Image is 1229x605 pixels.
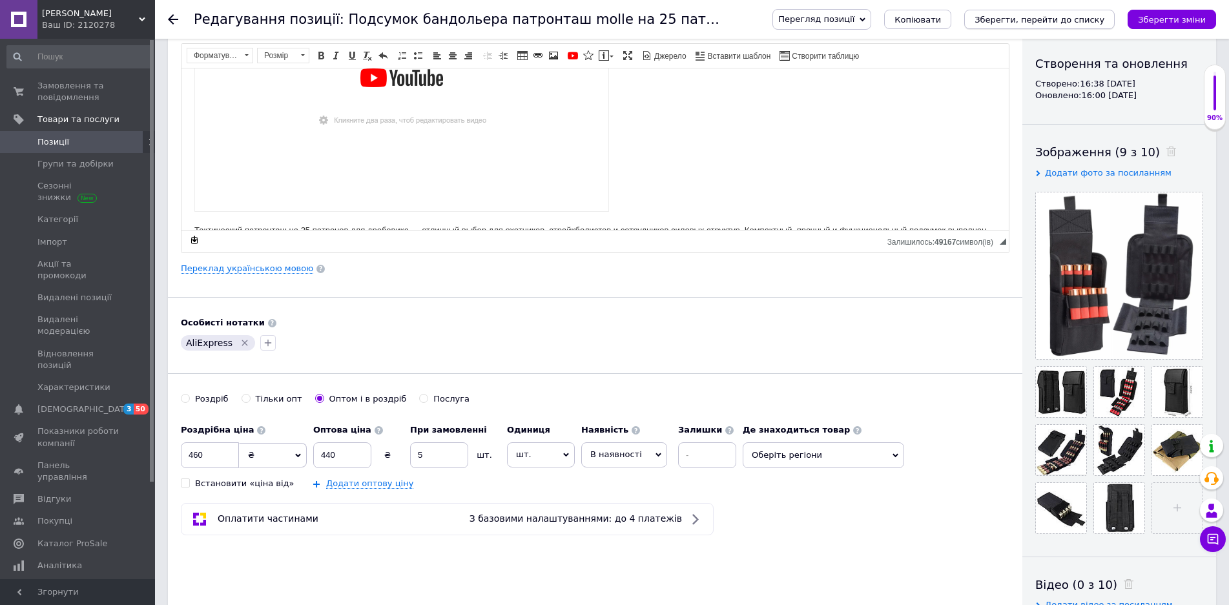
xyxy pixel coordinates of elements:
[187,233,201,247] a: Зробити резервну копію зараз
[6,45,152,68] input: Пошук
[1035,144,1203,160] div: Зображення (9 з 10)
[743,425,850,435] b: Де знаходиться товар
[181,318,265,327] b: Особисті нотатки
[37,404,133,415] span: [DEMOGRAPHIC_DATA]
[371,449,404,461] div: ₴
[433,393,470,405] div: Послуга
[187,48,240,63] span: Форматування
[37,426,119,449] span: Показники роботи компанії
[37,136,69,148] span: Позиції
[694,48,773,63] a: Вставити шаблон
[590,449,642,459] span: В наявності
[37,348,119,371] span: Відновлення позицій
[314,48,328,63] a: Жирний (Ctrl+B)
[743,442,904,468] span: Оберіть регіони
[887,234,1000,247] div: Кiлькiсть символiв
[1128,10,1216,29] button: Зберегти зміни
[37,258,119,282] span: Акції та промокоди
[181,68,1009,230] iframe: Редактор, 2216916A-F6FC-4F61-845F-19D6605BD62C
[515,48,530,63] a: Таблиця
[13,156,814,183] p: Тактический патронташ на 25 патронов для дробовика — отличный выбор для охотников, страйкболистов...
[1138,15,1206,25] i: Зберегти зміни
[975,15,1104,25] i: Зберегти, перейти до списку
[411,48,425,63] a: Вставити/видалити маркований список
[134,404,149,415] span: 50
[1045,168,1172,178] span: Додати фото за посиланням
[194,12,938,27] h1: Редагування позиції: Подсумок бандольера патронташ molle на 25 патронов 12 16 и 20 калибров black
[37,493,71,505] span: Відгуки
[37,214,78,225] span: Категорії
[376,48,390,63] a: Повернути (Ctrl+Z)
[1035,78,1203,90] div: Створено: 16:38 [DATE]
[1000,238,1006,245] span: Потягніть для зміни розмірів
[1035,56,1203,72] div: Створення та оновлення
[507,442,575,467] span: шт.
[597,48,615,63] a: Вставити повідомлення
[329,48,344,63] a: Курсив (Ctrl+I)
[256,393,302,405] div: Тільки опт
[678,425,722,435] b: Залишки
[581,48,595,63] a: Вставити іконку
[790,51,859,62] span: Створити таблицю
[181,263,313,274] a: Переклад українською мовою
[240,338,250,348] svg: Видалити мітку
[678,442,736,468] input: -
[181,442,239,468] input: 0
[313,442,371,468] input: 0
[546,48,561,63] a: Зображення
[1204,114,1225,123] div: 90%
[195,393,229,405] div: Роздріб
[181,425,254,435] b: Роздрібна ціна
[187,48,253,63] a: Форматування
[42,19,155,31] div: Ваш ID: 2120278
[195,478,294,489] div: Встановити «ціна від»
[168,14,178,25] div: Повернутися назад
[964,10,1115,29] button: Зберегти, перейти до списку
[706,51,771,62] span: Вставити шаблон
[884,10,951,29] button: Копіювати
[326,478,413,489] a: Додати оптову ціну
[37,114,119,125] span: Товари та послуги
[218,513,318,524] span: Оплатити частинами
[37,382,110,393] span: Характеристики
[778,48,861,63] a: Створити таблицю
[410,442,468,468] input: 0
[37,314,119,337] span: Видалені модерацією
[395,48,409,63] a: Вставити/видалити нумерований список
[1200,526,1226,552] button: Чат з покупцем
[640,48,688,63] a: Джерело
[566,48,580,63] a: Додати відео з YouTube
[531,48,545,63] a: Вставити/Редагувати посилання (Ctrl+L)
[1204,65,1226,130] div: 90% Якість заповнення
[258,48,296,63] span: Розмір
[894,15,941,25] span: Копіювати
[1035,578,1117,591] span: Відео (0 з 10)
[652,51,687,62] span: Джерело
[430,48,444,63] a: По лівому краю
[37,292,112,303] span: Видалені позиції
[123,404,134,415] span: 3
[470,513,682,524] span: З базовими налаштуваннями: до 4 платежів
[42,8,139,19] span: Магазин Шериф
[313,425,371,435] b: Оптова ціна
[360,48,375,63] a: Видалити форматування
[507,424,575,436] label: Одиниця
[621,48,635,63] a: Максимізувати
[446,48,460,63] a: По центру
[496,48,510,63] a: Збільшити відступ
[345,48,359,63] a: Підкреслений (Ctrl+U)
[1035,90,1203,101] div: Оновлено: 16:00 [DATE]
[778,14,854,24] span: Перегляд позиції
[480,48,495,63] a: Зменшити відступ
[37,460,119,483] span: Панель управління
[410,424,501,436] label: При замовленні
[581,425,628,435] b: Наявність
[37,560,82,571] span: Аналітика
[468,449,501,461] div: шт.
[37,515,72,527] span: Покупці
[248,450,254,460] span: ₴
[37,538,107,549] span: Каталог ProSale
[186,338,232,348] span: AliExpress
[257,48,309,63] a: Розмір
[37,236,67,248] span: Імпорт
